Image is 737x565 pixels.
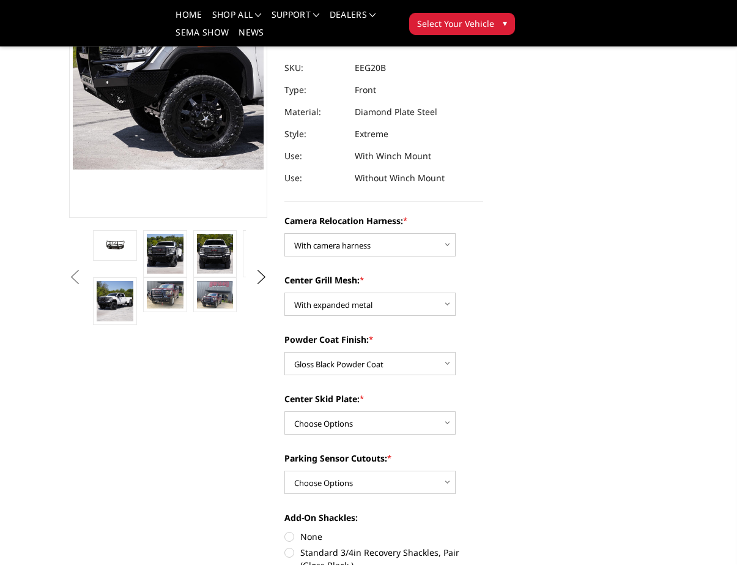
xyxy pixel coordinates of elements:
img: 2020-2023 GMC 2500-3500 - T2 Series - Extreme Front Bumper (receiver or winch) [147,234,183,274]
label: Center Grill Mesh: [284,274,483,286]
img: 2020-2023 GMC 2500-3500 - T2 Series - Extreme Front Bumper (receiver or winch) [147,281,183,309]
button: Previous [66,268,84,286]
img: 2020-2023 GMC 2500-3500 - T2 Series - Extreme Front Bumper (receiver or winch) [97,237,133,254]
button: Select Your Vehicle [409,13,515,35]
a: Dealers [330,10,376,28]
label: Center Skid Plate: [284,392,483,405]
span: ▾ [503,17,507,29]
dd: Extreme [355,123,388,145]
img: 2020-2023 GMC 2500-3500 - T2 Series - Extreme Front Bumper (receiver or winch) [197,281,234,309]
a: Support [272,10,320,28]
dt: SKU: [284,57,346,79]
a: SEMA Show [176,28,229,46]
a: Home [176,10,202,28]
iframe: Chat Widget [676,506,737,565]
dd: Without Winch Mount [355,167,445,189]
dt: Use: [284,167,346,189]
dd: With Winch Mount [355,145,431,167]
img: 2020-2023 GMC 2500-3500 - T2 Series - Extreme Front Bumper (receiver or winch) [197,234,234,274]
label: Camera Relocation Harness: [284,214,483,227]
a: News [239,28,264,46]
label: None [284,530,483,543]
dd: Diamond Plate Steel [355,101,437,123]
dt: Material: [284,101,346,123]
span: Select Your Vehicle [417,17,494,30]
label: Powder Coat Finish: [284,333,483,346]
dt: Style: [284,123,346,145]
dd: EEG20B [355,57,386,79]
label: Parking Sensor Cutouts: [284,452,483,465]
dt: Use: [284,145,346,167]
dd: Front [355,79,376,101]
button: Next [252,268,270,286]
img: 2020-2023 GMC 2500-3500 - T2 Series - Extreme Front Bumper (receiver or winch) [97,281,133,321]
label: Add-On Shackles: [284,511,483,524]
a: shop all [212,10,262,28]
dt: Type: [284,79,346,101]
